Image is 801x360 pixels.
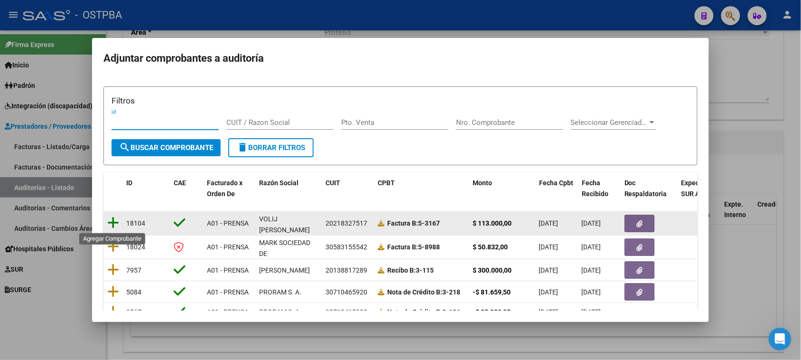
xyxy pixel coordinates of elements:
span: Fecha Recibido [582,179,608,198]
span: Borrar Filtros [237,143,305,152]
span: Seleccionar Gerenciador [571,118,648,127]
span: Expediente SUR Asociado [681,179,724,198]
mat-icon: search [119,142,130,153]
datatable-header-cell: CAE [170,173,203,204]
datatable-header-cell: Fecha Cpbt [535,173,578,204]
span: 30710465920 [326,288,367,296]
datatable-header-cell: Razón Social [255,173,322,204]
datatable-header-cell: Doc Respaldatoria [621,173,678,204]
span: [DATE] [539,266,559,274]
span: [DATE] [539,308,559,316]
span: ID [126,179,132,187]
span: Factura B: [387,219,418,227]
span: Factura B: [387,243,418,251]
datatable-header-cell: ID [122,173,170,204]
strong: $ 300.000,00 [473,266,512,274]
button: Buscar Comprobante [112,139,221,156]
span: 30710465920 [326,308,367,316]
span: Recibo B: [387,266,416,274]
span: Razón Social [259,179,298,187]
strong: 3-115 [387,266,434,274]
div: MARK SOCIEDAD DE RESPONSABILIDAD LIMITADA [259,237,318,281]
span: [DATE] [582,288,601,296]
span: 5084 [126,288,141,296]
span: 7957 [126,266,141,274]
span: Doc Respaldatoria [624,179,667,198]
span: 3567 [126,308,141,316]
span: CAE [174,179,186,187]
span: Facturado x Orden De [207,179,242,198]
datatable-header-cell: CUIT [322,173,374,204]
span: 30583155542 [326,243,367,251]
button: Borrar Filtros [228,138,314,157]
div: PRORAM S. A. [259,307,301,318]
span: [DATE] [539,243,559,251]
span: 18104 [126,219,145,227]
span: [DATE] [582,266,601,274]
span: A01 - PRENSA [207,219,249,227]
iframe: Intercom live chat [769,328,792,351]
datatable-header-cell: Facturado x Orden De [203,173,255,204]
span: Buscar Comprobante [119,143,213,152]
strong: -$ 25.382,25 [473,308,511,316]
div: VOLIJ [PERSON_NAME] [259,214,318,236]
span: A01 - PRENSA [207,243,249,251]
span: CUIT [326,179,340,187]
strong: 5-3167 [387,219,440,227]
datatable-header-cell: Monto [469,173,535,204]
span: Nota de Crédito B: [387,288,442,296]
datatable-header-cell: Fecha Recibido [578,173,621,204]
div: PRORAM S. A. [259,287,301,298]
span: [DATE] [582,219,601,227]
datatable-header-cell: Expediente SUR Asociado [678,173,730,204]
div: [PERSON_NAME] [259,265,310,276]
span: A01 - PRENSA [207,288,249,296]
span: Fecha Cpbt [539,179,573,187]
span: Monto [473,179,492,187]
strong: -$ 81.659,50 [473,288,511,296]
span: Nota de Crédito B: [387,308,442,316]
strong: 5-8988 [387,243,440,251]
span: A01 - PRENSA [207,308,249,316]
span: [DATE] [539,219,559,227]
span: A01 - PRENSA [207,266,249,274]
h2: Adjuntar comprobantes a auditoría [103,49,698,67]
span: [DATE] [539,288,559,296]
span: [DATE] [582,308,601,316]
strong: 3-196 [387,308,460,316]
strong: $ 113.000,00 [473,219,512,227]
span: 20218327517 [326,219,367,227]
mat-icon: delete [237,142,248,153]
span: CPBT [378,179,395,187]
strong: 3-218 [387,288,460,296]
span: 18024 [126,243,145,251]
strong: $ 50.832,00 [473,243,508,251]
span: [DATE] [582,243,601,251]
h3: Filtros [112,95,689,107]
span: 20138817289 [326,266,367,274]
datatable-header-cell: CPBT [374,173,469,204]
